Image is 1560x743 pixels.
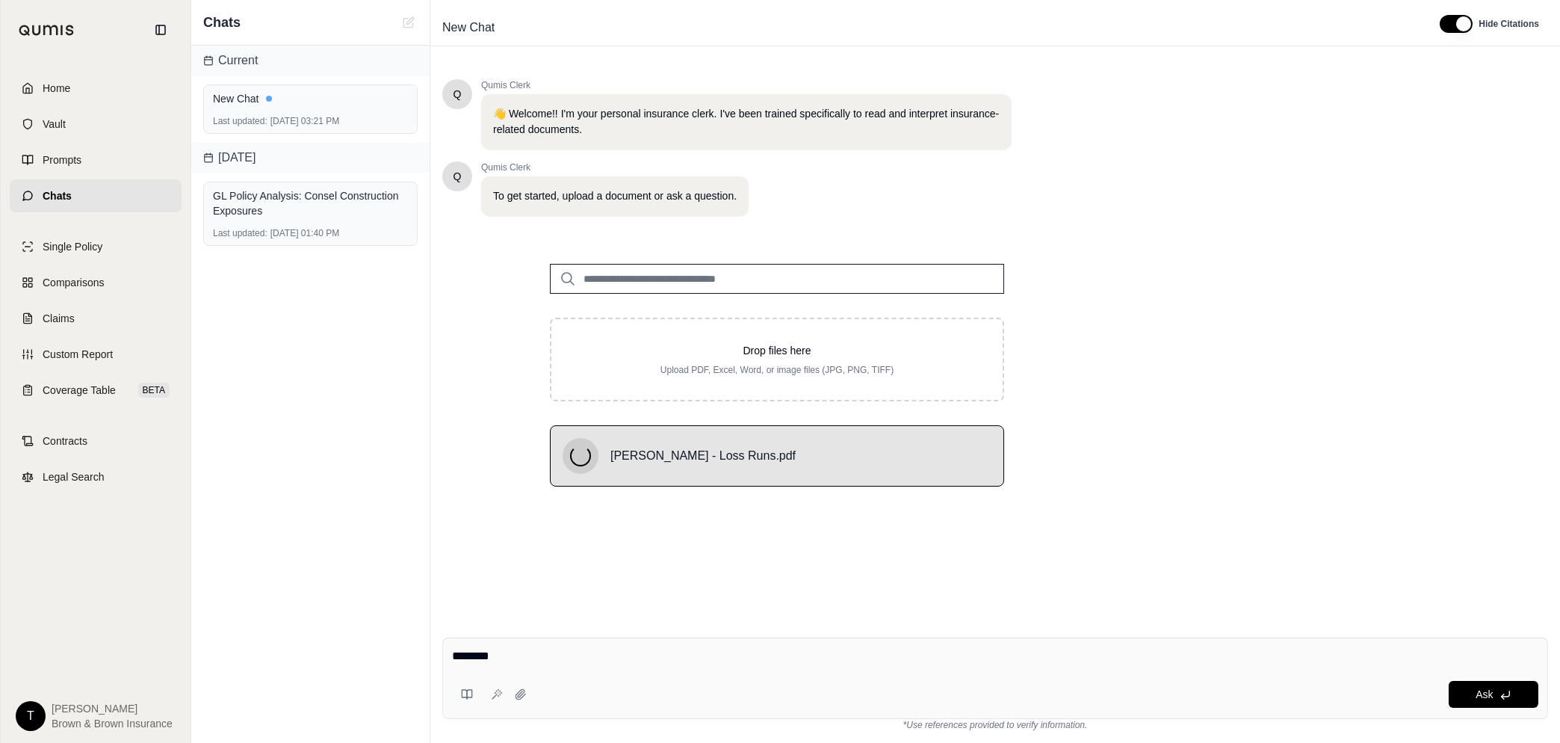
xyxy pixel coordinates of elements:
a: Custom Report [10,338,182,371]
span: Custom Report [43,347,113,362]
div: New Chat [213,91,408,106]
a: Prompts [10,144,182,176]
div: Current [191,46,430,75]
div: [DATE] 03:21 PM [213,115,408,127]
span: Single Policy [43,239,102,254]
span: Qumis Clerk [481,79,1012,91]
a: Contracts [10,425,182,457]
a: Single Policy [10,230,182,263]
a: Chats [10,179,182,212]
p: Upload PDF, Excel, Word, or image files (JPG, PNG, TIFF) [575,364,979,376]
span: Claims [43,311,75,326]
p: 👋 Welcome!! I'm your personal insurance clerk. I've been trained specifically to read and interpr... [493,106,1000,138]
img: Qumis Logo [19,25,75,36]
span: [PERSON_NAME] - Loss Runs.pdf [610,447,796,465]
p: To get started, upload a document or ask a question. [493,188,737,204]
span: BETA [138,383,170,398]
a: Coverage TableBETA [10,374,182,407]
span: Hide Citations [1479,18,1539,30]
a: Home [10,72,182,105]
span: Vault [43,117,66,132]
span: Last updated: [213,115,267,127]
span: Prompts [43,152,81,167]
span: New Chat [436,16,501,40]
span: Qumis Clerk [481,161,749,173]
span: Chats [203,12,241,33]
p: Drop files here [575,343,979,358]
button: Ask [1449,681,1538,708]
span: Contracts [43,434,87,448]
div: T [16,701,46,731]
span: Coverage Table [43,383,116,398]
div: *Use references provided to verify information. [442,719,1548,731]
button: New Chat [400,13,418,31]
a: Comparisons [10,266,182,299]
div: Edit Title [436,16,1422,40]
span: Brown & Brown Insurance [52,716,173,731]
span: Comparisons [43,275,104,290]
div: [DATE] [191,143,430,173]
span: Chats [43,188,72,203]
a: Claims [10,302,182,335]
span: Hello [454,169,462,184]
a: Legal Search [10,460,182,493]
span: [PERSON_NAME] [52,701,173,716]
span: Legal Search [43,469,105,484]
div: GL Policy Analysis: Consel Construction Exposures [213,188,408,218]
span: Home [43,81,70,96]
span: Ask [1476,688,1493,700]
span: Last updated: [213,227,267,239]
a: Vault [10,108,182,141]
span: Hello [454,87,462,102]
button: Collapse sidebar [149,18,173,42]
div: [DATE] 01:40 PM [213,227,408,239]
